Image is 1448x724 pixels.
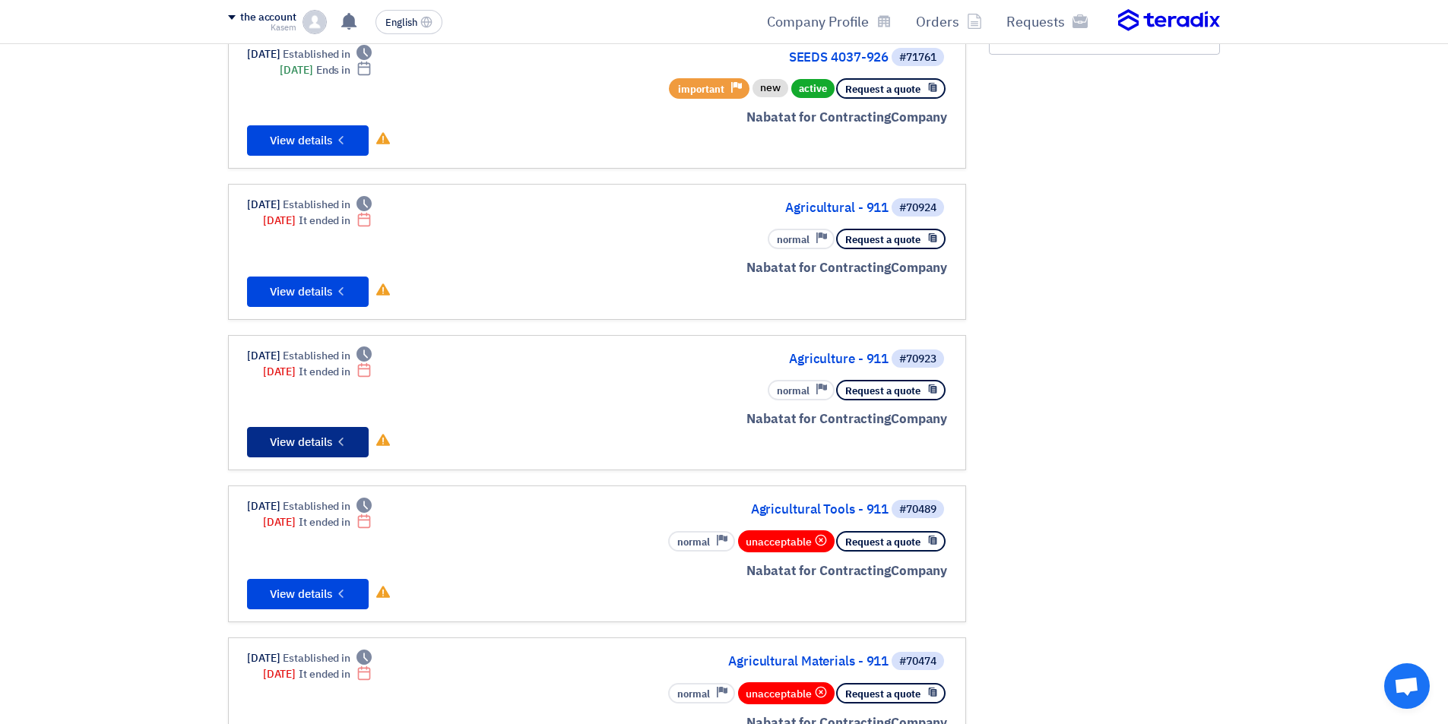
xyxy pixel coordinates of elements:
font: Nabatat for Contracting [746,409,891,428]
font: View details [270,586,332,602]
button: View details [247,579,369,609]
font: [DATE] [263,213,296,229]
font: Orders [916,11,959,32]
font: #71761 [899,49,936,65]
font: Agricultural Materials - 911 [728,652,889,671]
a: SEEDS 4037-926 [585,51,889,65]
font: Request a quote [845,384,920,398]
font: [DATE] [263,364,296,380]
font: [DATE] [247,498,280,514]
font: It ended in [299,213,350,229]
font: View details [270,434,332,451]
font: [DATE] [247,348,280,364]
font: Established in [283,650,350,666]
button: View details [247,427,369,457]
a: Agricultural - 911 [585,201,889,215]
font: Company [891,409,947,428]
font: new [760,80,781,96]
font: Established in [283,498,350,514]
font: Request a quote [845,535,920,549]
font: normal [677,535,710,549]
font: normal [777,232,810,247]
font: [DATE] [263,666,296,682]
div: Open chat [1384,663,1430,709]
font: Company [891,258,947,277]
button: English [375,10,442,34]
font: Nabatat for Contracting [746,561,891,580]
font: Established in [283,197,350,213]
font: the account [240,9,296,25]
font: It ended in [299,364,350,380]
font: Established in [283,46,350,62]
font: [DATE] [247,650,280,666]
font: unacceptable [746,687,812,703]
font: Kasem [271,21,296,34]
font: Request a quote [845,687,920,701]
font: [DATE] [247,46,280,62]
a: Agricultural Materials - 911 [585,655,889,669]
font: Agricultural Tools - 911 [751,500,889,519]
font: Requests [1006,11,1065,32]
font: Company [891,561,947,580]
font: Ends in [316,62,350,78]
font: unacceptable [746,535,812,551]
font: normal [677,687,710,701]
a: Agricultural Tools - 911 [585,503,889,517]
font: Agriculture - 911 [789,349,889,368]
font: Established in [283,348,350,364]
img: Teradix logo [1118,9,1220,32]
font: Company Profile [767,11,869,32]
font: #70923 [899,351,936,367]
a: Requests [994,4,1100,40]
font: active [799,81,827,96]
font: SEEDS 4037-926 [789,48,889,67]
font: [DATE] [280,62,312,78]
a: Orders [904,4,994,40]
font: It ended in [299,666,350,682]
font: Request a quote [845,82,920,96]
font: normal [777,384,810,398]
button: View details [247,125,369,156]
font: Company [891,108,947,127]
font: [DATE] [263,514,296,530]
font: important [678,82,724,96]
font: Nabatat for Contracting [746,258,891,277]
font: View details [270,283,332,300]
font: [DATE] [247,197,280,213]
font: English [385,15,417,30]
font: View details [270,132,332,149]
button: View details [247,277,369,307]
font: It ended in [299,514,350,530]
font: Request a quote [845,232,920,247]
font: Agricultural - 911 [785,198,889,217]
a: Agriculture - 911 [585,353,889,366]
font: #70924 [899,200,936,216]
font: Nabatat for Contracting [746,108,891,127]
font: #70474 [899,653,936,669]
img: profile_test.png [303,10,327,34]
font: #70489 [899,501,936,517]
